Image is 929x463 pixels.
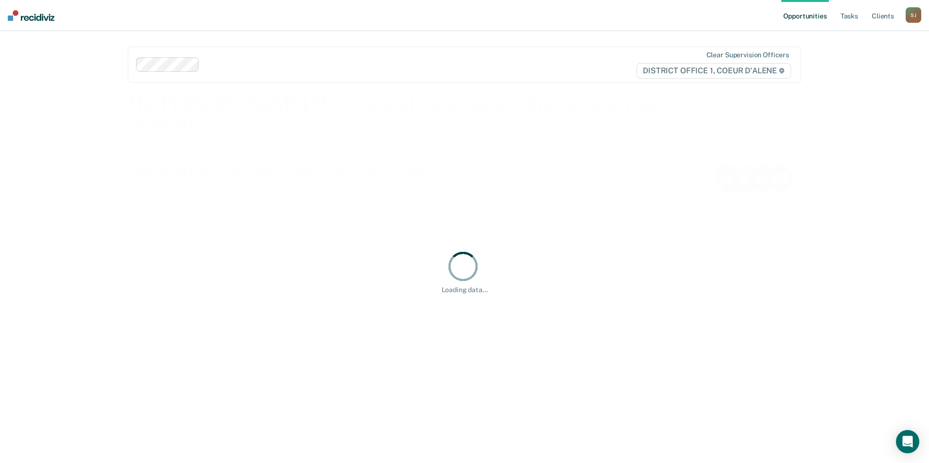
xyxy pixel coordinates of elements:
div: Open Intercom Messenger [896,430,919,453]
div: Loading data... [442,286,488,294]
div: Clear supervision officers [706,51,789,59]
img: Recidiviz [8,10,54,21]
span: DISTRICT OFFICE 1, COEUR D'ALENE [637,63,791,79]
div: S J [906,7,921,23]
button: SJ [906,7,921,23]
